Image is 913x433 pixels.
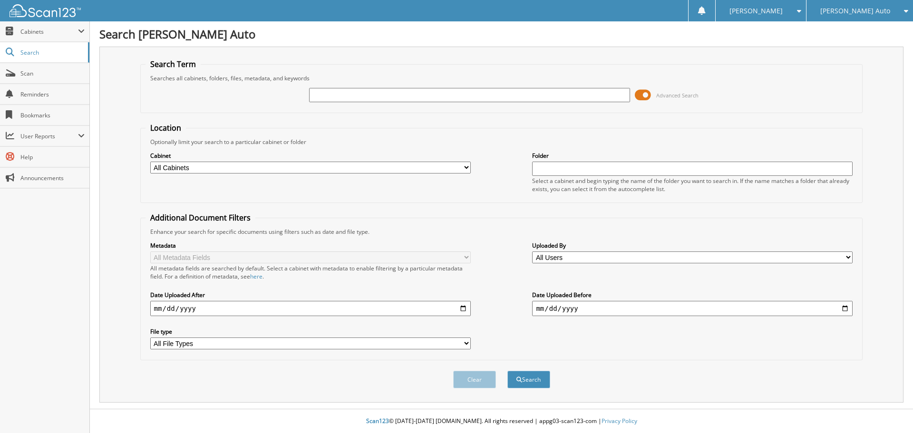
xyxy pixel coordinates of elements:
span: User Reports [20,132,78,140]
span: Reminders [20,90,85,98]
label: Metadata [150,241,471,250]
span: Scan [20,69,85,77]
iframe: Chat Widget [865,387,913,433]
a: here [250,272,262,280]
input: end [532,301,853,316]
span: [PERSON_NAME] Auto [820,8,890,14]
label: Folder [532,152,853,160]
div: All metadata fields are searched by default. Select a cabinet with metadata to enable filtering b... [150,264,471,280]
button: Clear [453,371,496,388]
img: scan123-logo-white.svg [10,4,81,17]
div: Optionally limit your search to a particular cabinet or folder [146,138,858,146]
label: Cabinet [150,152,471,160]
div: Searches all cabinets, folders, files, metadata, and keywords [146,74,858,82]
input: start [150,301,471,316]
span: Announcements [20,174,85,182]
h1: Search [PERSON_NAME] Auto [99,26,903,42]
span: Help [20,153,85,161]
span: Scan123 [366,417,389,425]
div: © [DATE]-[DATE] [DOMAIN_NAME]. All rights reserved | appg03-scan123-com | [90,410,913,433]
label: Uploaded By [532,241,853,250]
div: Enhance your search for specific documents using filters such as date and file type. [146,228,858,236]
label: File type [150,327,471,336]
label: Date Uploaded After [150,291,471,299]
label: Date Uploaded Before [532,291,853,299]
legend: Search Term [146,59,201,69]
span: Bookmarks [20,111,85,119]
legend: Additional Document Filters [146,212,255,223]
span: [PERSON_NAME] [729,8,783,14]
span: Search [20,48,83,57]
span: Advanced Search [656,92,699,99]
legend: Location [146,123,186,133]
span: Cabinets [20,28,78,36]
a: Privacy Policy [602,417,637,425]
div: Select a cabinet and begin typing the name of the folder you want to search in. If the name match... [532,177,853,193]
button: Search [507,371,550,388]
